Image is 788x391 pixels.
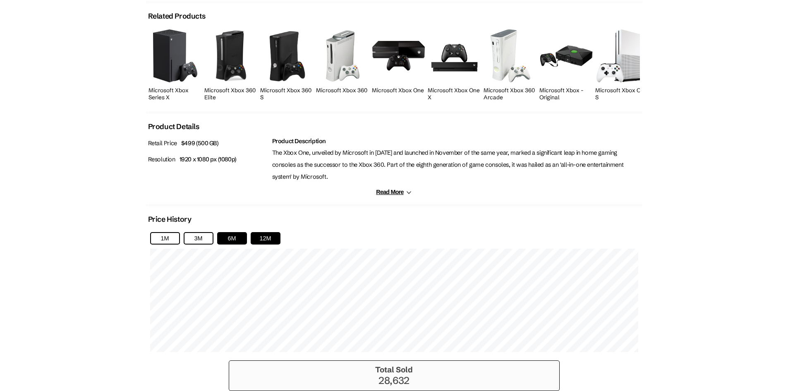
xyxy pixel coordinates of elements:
a: Microsoft Xbox Series X Microsoft Xbox Series X [148,25,202,103]
h2: Microsoft Xbox - Original [539,87,593,101]
h3: Total Sold [233,365,555,374]
button: Read More [376,189,412,196]
a: Microsoft Xbox One X Microsoft Xbox One X [428,25,481,103]
h2: Microsoft Xbox One [372,87,426,94]
h2: Microsoft Xbox Series X [148,87,202,101]
h2: Microsoft Xbox 360 [316,87,370,94]
img: Microsoft Xbox 360 Elite [215,29,247,82]
a: Microsoft Xbox One Microsoft Xbox One [372,25,426,103]
a: Microsoft Xbox 360 S Microsoft Xbox 360 S [260,25,314,103]
a: Microsoft Xbox 360 Elite Microsoft Xbox 360 Elite [204,25,258,103]
h2: Related Products [148,12,206,21]
h2: Price History [148,215,192,224]
a: Microsoft Xbox - Original Microsoft Xbox - Original [539,25,593,103]
button: 6M [217,232,247,245]
button: 3M [184,232,213,245]
button: 1M [150,232,180,245]
h2: Microsoft Xbox 360 Elite [204,87,258,101]
img: Microsoft Xbox 360 [325,29,360,82]
img: Microsoft Xbox One X [428,31,481,81]
img: Microsoft Xbox One [372,29,425,82]
p: Resolution [148,154,268,166]
h2: Product Description [272,137,640,145]
img: Microsoft Xbox Series X [153,29,198,82]
p: The Xbox One, unveiled by Microsoft in [DATE] and launched in November of the same year, marked a... [272,147,640,182]
h2: Microsoft Xbox One S [595,87,649,101]
span: $499 (500 GB) [181,139,219,147]
p: Retail Price [148,137,268,149]
h2: Microsoft Xbox One X [428,87,481,101]
button: 12M [251,232,280,245]
span: 1920 x 1080 px (1080p) [180,156,237,163]
h2: Microsoft Xbox 360 S [260,87,314,101]
img: Microsoft Xbox One S [596,29,648,82]
img: Microsoft Xbox - Original [539,44,593,68]
a: Microsoft Xbox 360 Microsoft Xbox 360 [316,25,370,103]
a: Microsoft Xbox One S Microsoft Xbox One S [595,25,649,103]
p: 28,632 [233,374,555,386]
a: Microsoft Xbox 360 Arcade Microsoft Xbox 360 Arcade [484,25,537,103]
h2: Product Details [148,122,199,131]
img: Microsoft Xbox 360 Arcade [490,29,530,82]
img: Microsoft Xbox 360 S [261,29,314,82]
h2: Microsoft Xbox 360 Arcade [484,87,537,101]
